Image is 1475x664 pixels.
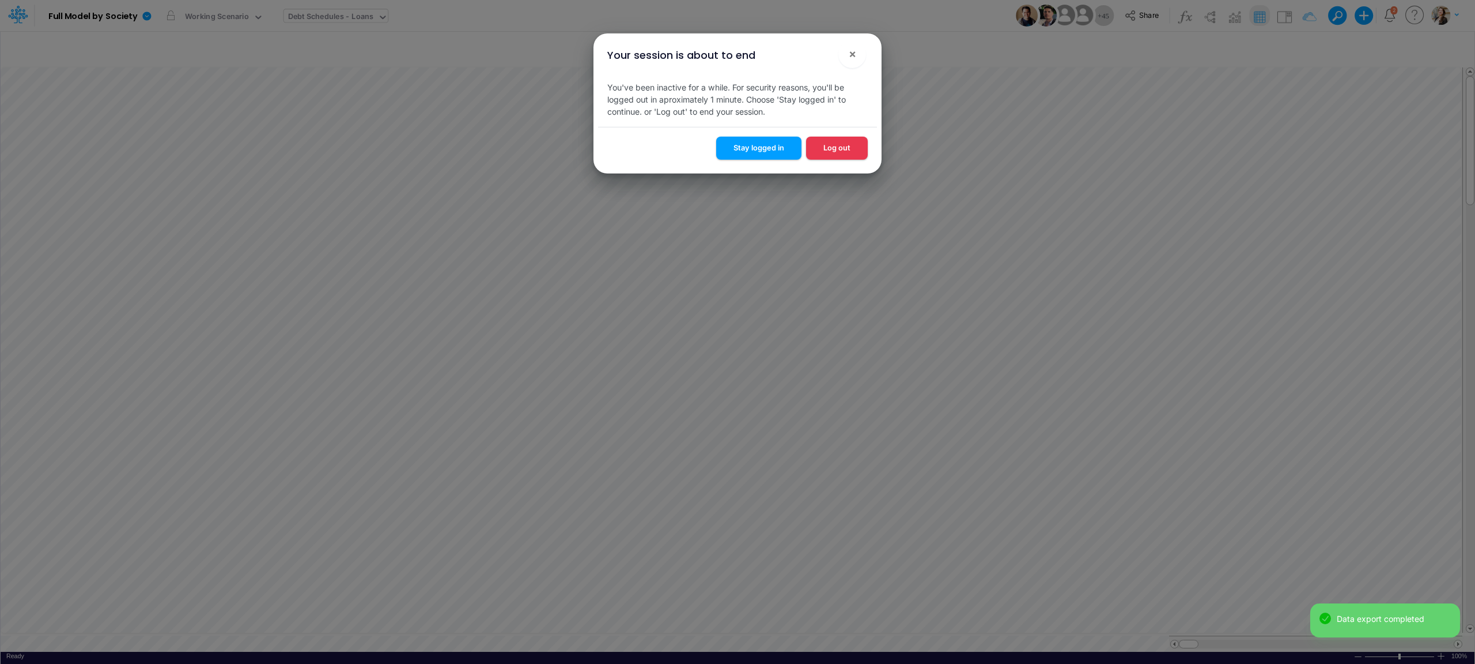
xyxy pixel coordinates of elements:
[838,40,866,68] button: Close
[849,47,856,61] span: ×
[598,72,877,127] div: You've been inactive for a while. For security reasons, you'll be logged out in aproximately 1 mi...
[806,137,868,159] button: Log out
[1337,613,1451,625] div: Data export completed
[607,47,755,63] div: Your session is about to end
[716,137,801,159] button: Stay logged in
